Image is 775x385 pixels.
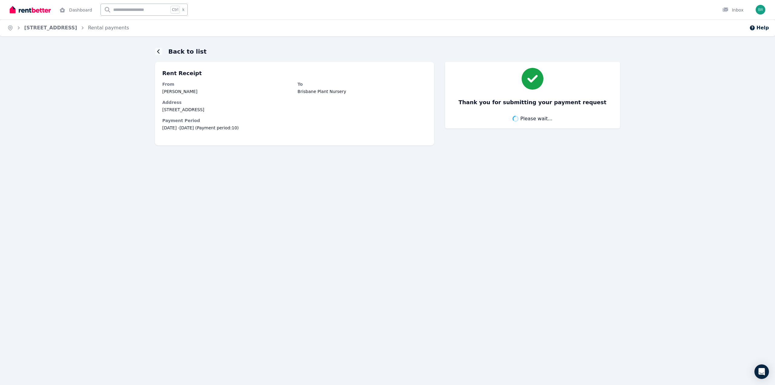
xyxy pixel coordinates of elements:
div: Inbox [722,7,744,13]
dd: [STREET_ADDRESS] [162,107,427,113]
dt: To [298,81,427,87]
div: Open Intercom Messenger [754,364,769,379]
dd: [PERSON_NAME] [162,88,292,95]
span: [DATE] - [DATE] (Payment period: 10 ) [162,125,427,131]
h3: Thank you for submitting your payment request [458,98,606,107]
dt: Address [162,99,427,105]
a: Rental payments [88,25,129,31]
dd: Brisbane Plant Nursery [298,88,427,95]
p: Rent Receipt [162,69,427,78]
img: Brisbane Plant Nursery [756,5,765,15]
span: Ctrl [170,6,180,14]
dt: Payment Period [162,118,427,124]
span: k [182,7,184,12]
button: Help [749,24,769,32]
img: RentBetter [10,5,51,14]
span: Please wait... [520,115,552,122]
h1: Back to list [168,47,206,56]
dt: From [162,81,292,87]
a: [STREET_ADDRESS] [24,25,77,31]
